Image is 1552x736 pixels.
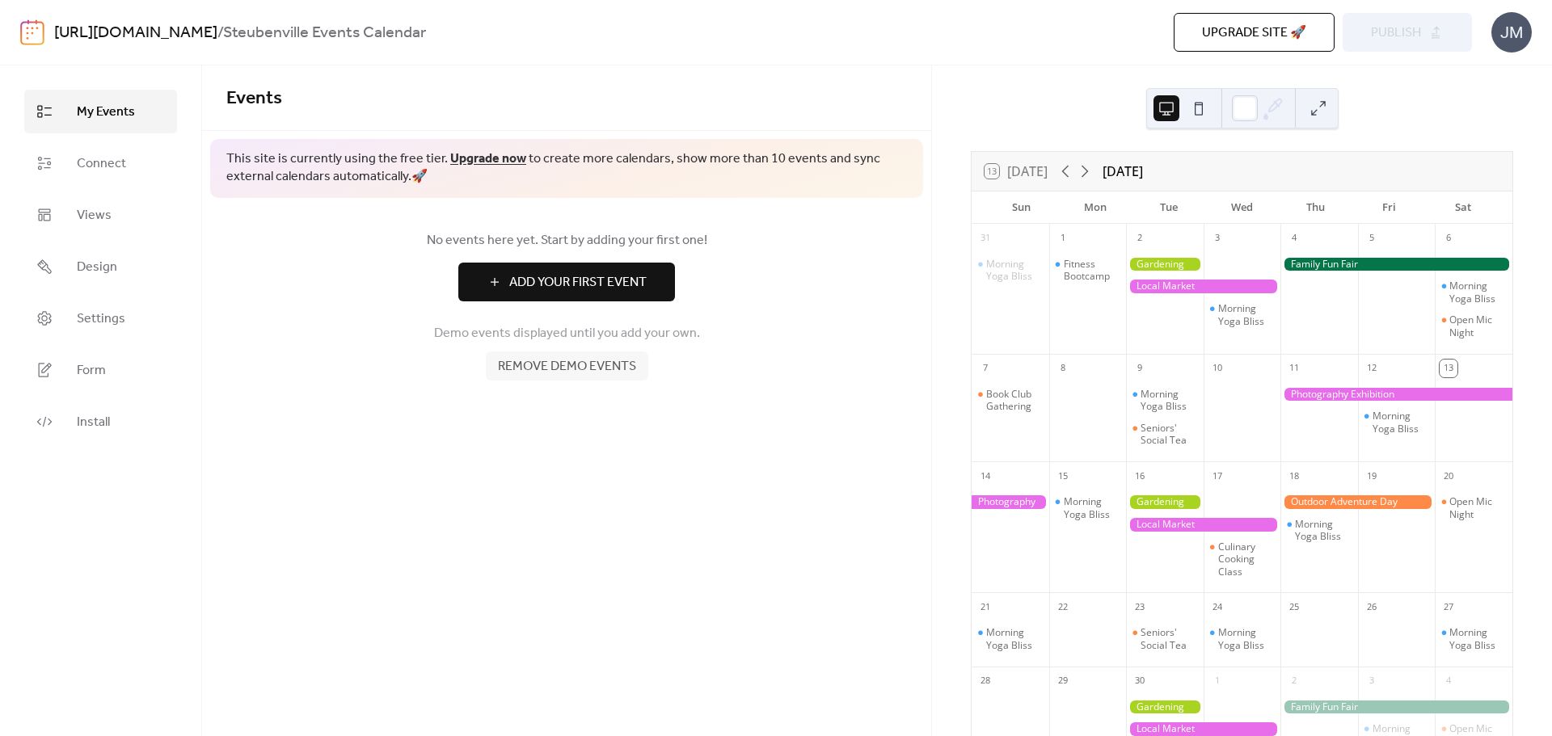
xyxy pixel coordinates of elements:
div: 9 [1131,360,1149,377]
div: 27 [1440,598,1457,616]
span: Add Your First Event [509,273,647,292]
div: 22 [1054,598,1072,616]
div: 29 [1054,672,1072,690]
span: Events [226,81,282,116]
button: Add Your First Event [458,263,675,301]
b: / [217,18,223,48]
div: Culinary Cooking Class [1218,540,1275,578]
div: 12 [1363,360,1381,377]
div: 31 [976,229,994,247]
div: Morning Yoga Bliss [1049,495,1127,520]
div: Local Market [1126,518,1280,532]
div: Local Market [1126,722,1280,736]
a: My Events [24,90,177,133]
div: Gardening Workshop [1126,495,1204,509]
div: 1 [1208,672,1226,690]
button: Upgrade site 🚀 [1174,13,1335,52]
div: Book Club Gathering [986,388,1043,413]
div: Open Mic Night [1435,313,1512,339]
div: 16 [1131,467,1149,485]
a: Settings [24,297,177,340]
div: 26 [1363,598,1381,616]
div: Local Market [1126,280,1280,293]
div: 30 [1131,672,1149,690]
img: logo [20,19,44,45]
div: Open Mic Night [1435,495,1512,520]
button: Remove demo events [486,351,648,381]
div: 17 [1208,467,1226,485]
div: 4 [1440,672,1457,690]
span: Connect [77,154,126,174]
div: Fri [1352,191,1426,224]
div: 25 [1285,598,1303,616]
div: Morning Yoga Bliss [986,258,1043,283]
div: Morning Yoga Bliss [1435,626,1512,651]
div: 24 [1208,598,1226,616]
div: Seniors' Social Tea [1126,422,1204,447]
div: Mon [1058,191,1132,224]
span: Demo events displayed until you add your own. [434,324,700,343]
div: Morning Yoga Bliss [1295,518,1352,543]
div: JM [1491,12,1532,53]
span: No events here yet. Start by adding your first one! [226,231,907,250]
div: 6 [1440,229,1457,247]
div: Morning Yoga Bliss [1218,626,1275,651]
div: 20 [1440,467,1457,485]
div: Morning Yoga Bliss [986,626,1043,651]
div: 15 [1054,467,1072,485]
div: Morning Yoga Bliss [1141,388,1197,413]
div: Open Mic Night [1449,495,1506,520]
div: Thu [1279,191,1352,224]
div: 28 [976,672,994,690]
div: 21 [976,598,994,616]
a: Design [24,245,177,288]
div: 11 [1285,360,1303,377]
div: 2 [1131,229,1149,247]
div: Morning Yoga Bliss [1449,626,1506,651]
div: Sat [1426,191,1499,224]
a: Install [24,400,177,444]
div: Seniors' Social Tea [1126,626,1204,651]
div: 4 [1285,229,1303,247]
div: Morning Yoga Bliss [1204,626,1281,651]
a: Upgrade now [450,146,526,171]
div: 1 [1054,229,1072,247]
div: Photography Exhibition [1280,388,1512,402]
div: 13 [1440,360,1457,377]
div: Photography Exhibition [972,495,1049,509]
span: Views [77,206,112,225]
div: Morning Yoga Bliss [1280,518,1358,543]
div: Morning Yoga Bliss [1126,388,1204,413]
div: Fitness Bootcamp [1064,258,1120,283]
div: Morning Yoga Bliss [1218,302,1275,327]
div: Gardening Workshop [1126,258,1204,271]
div: Morning Yoga Bliss [1449,280,1506,305]
a: Views [24,193,177,237]
span: Design [77,258,117,277]
a: Add Your First Event [226,263,907,301]
div: Fitness Bootcamp [1049,258,1127,283]
div: 18 [1285,467,1303,485]
div: Family Fun Fair [1280,258,1512,271]
div: 19 [1363,467,1381,485]
div: Morning Yoga Bliss [1435,280,1512,305]
div: Morning Yoga Bliss [1204,302,1281,327]
span: My Events [77,103,135,122]
div: 10 [1208,360,1226,377]
span: Settings [77,309,125,329]
div: Morning Yoga Bliss [1358,410,1436,435]
div: Culinary Cooking Class [1204,540,1281,578]
div: Sun [985,191,1058,224]
span: Upgrade site 🚀 [1202,23,1306,43]
div: Outdoor Adventure Day [1280,495,1435,509]
a: Form [24,348,177,392]
div: Morning Yoga Bliss [1064,495,1120,520]
div: 2 [1285,672,1303,690]
div: Morning Yoga Bliss [972,258,1049,283]
div: Morning Yoga Bliss [972,626,1049,651]
span: Form [77,361,106,381]
div: 7 [976,360,994,377]
div: Book Club Gathering [972,388,1049,413]
b: Steubenville Events Calendar [223,18,426,48]
a: [URL][DOMAIN_NAME] [54,18,217,48]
